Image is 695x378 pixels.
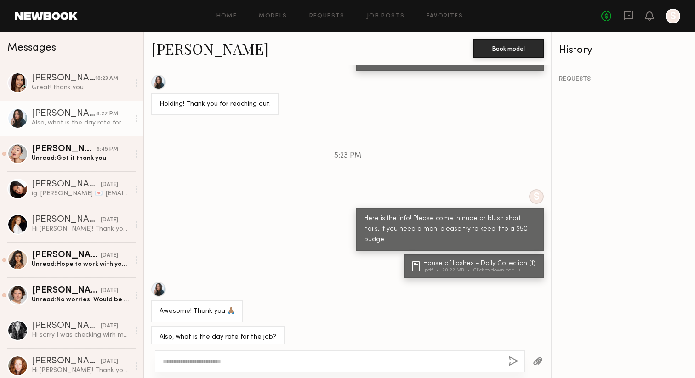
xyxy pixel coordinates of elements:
div: REQUESTS [559,76,688,83]
div: [PERSON_NAME] [32,145,97,154]
div: [DATE] [101,251,118,260]
div: [PERSON_NAME] [32,357,101,366]
div: Hi sorry I was checking with my agent about availability. I’m not sure I can do it for that low o... [32,331,130,339]
div: Great! thank you [32,83,130,92]
button: Book model [473,39,544,58]
div: [DATE] [101,357,118,366]
div: [DATE] [101,216,118,225]
div: Holding! Thank you for reaching out. [160,99,271,110]
div: Unread: Hope to work with you in the future 🤍 [32,260,130,269]
div: [DATE] [101,181,118,189]
div: [PERSON_NAME] [32,109,96,118]
div: [PERSON_NAME] [32,322,101,331]
a: Favorites [427,13,463,19]
div: [PERSON_NAME] [32,180,101,189]
a: Home [216,13,237,19]
div: 20.22 MB [442,268,473,273]
span: 5:23 PM [334,152,361,160]
a: House of Lashes - Daily Collection (1).pdf20.22 MBClick to download [412,260,538,273]
a: Job Posts [367,13,405,19]
a: Requests [309,13,345,19]
div: Unread: Got it thank you [32,154,130,163]
div: [DATE] [101,287,118,295]
div: Unread: No worries! Would be great to work together on something else in the future. Thanks for l... [32,295,130,304]
div: Hi [PERSON_NAME]! Thank you for reaching out I just got access back to my newbook! I’m currently ... [32,225,130,233]
div: .pdf [423,268,442,273]
div: House of Lashes - Daily Collection (1) [423,260,538,267]
a: S [666,9,680,23]
div: Hi [PERSON_NAME]! Thank you so much for reaching out. I have so many bookings coming in that I’m ... [32,366,130,375]
div: 8:27 PM [96,110,118,118]
a: Models [259,13,287,19]
div: [DATE] [101,322,118,331]
div: ig: [PERSON_NAME] 💌: [EMAIL_ADDRESS][DOMAIN_NAME] [32,189,130,198]
div: [PERSON_NAME] [32,215,101,225]
a: [PERSON_NAME] [151,39,268,58]
a: Book model [473,44,544,52]
div: [PERSON_NAME] [32,286,101,295]
div: Also, what is the day rate for the job? [160,332,276,343]
div: 6:45 PM [97,145,118,154]
div: Also, what is the day rate for the job? [32,118,130,127]
div: 10:23 AM [95,74,118,83]
div: [PERSON_NAME] [32,74,95,83]
div: History [559,45,688,56]
div: Awesome! Thank you 🙏🏽 [160,306,235,317]
span: Messages [7,43,56,53]
div: Here is the info! Please come in nude or blush short nails. If you need a mani please try to keep... [364,214,535,245]
div: [PERSON_NAME] [32,251,101,260]
div: Click to download [473,268,520,273]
